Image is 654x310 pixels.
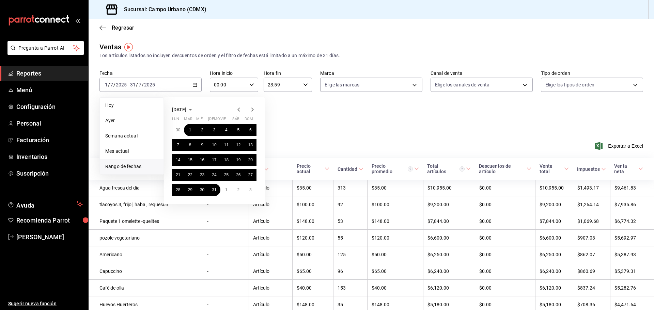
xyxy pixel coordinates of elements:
[232,169,244,181] button: 26 de julio de 2025
[220,169,232,181] button: 25 de julio de 2025
[610,213,654,230] td: $6,774.32
[248,158,253,162] abbr: 20 de julio de 2025
[172,139,184,151] button: 7 de julio de 2025
[184,184,196,196] button: 29 de julio de 2025
[545,81,594,88] span: Elige los tipos de orden
[176,128,180,132] abbr: 30 de junio de 2025
[196,117,203,124] abbr: miércoles
[249,280,293,296] td: Artículo
[119,5,206,14] h3: Sucursal: Campo Urbano (CDMX)
[105,148,158,155] span: Mes actual
[333,246,368,263] td: 125
[16,119,83,128] span: Personal
[479,163,531,174] span: Descuentos de artículo
[475,280,535,296] td: $0.00
[248,143,253,147] abbr: 13 de julio de 2025
[184,139,196,151] button: 8 de julio de 2025
[224,173,229,177] abbr: 25 de julio de 2025
[368,180,423,196] td: $35.00
[535,196,573,213] td: $9,200.00
[320,71,422,76] label: Marca
[128,82,129,87] span: -
[220,117,226,124] abbr: viernes
[368,263,423,280] td: $65.00
[237,187,239,192] abbr: 2 de agosto de 2025
[535,213,573,230] td: $7,844.00
[479,163,525,174] div: Descuentos de artículo
[184,154,196,166] button: 15 de julio de 2025
[16,102,83,111] span: Configuración
[333,230,368,246] td: 55
[208,139,220,151] button: 10 de julio de 2025
[333,213,368,230] td: 53
[203,196,249,213] td: -
[423,230,475,246] td: $6,600.00
[577,166,606,172] span: Impuestos
[105,102,158,109] span: Hoy
[431,71,533,76] label: Canal de venta
[18,45,73,52] span: Pregunta a Parrot AI
[245,139,256,151] button: 13 de julio de 2025
[368,246,423,263] td: $50.00
[16,169,83,178] span: Suscripción
[264,71,312,76] label: Hora fin
[196,184,208,196] button: 30 de julio de 2025
[16,85,83,95] span: Menú
[172,117,179,124] abbr: lunes
[5,49,84,56] a: Pregunta a Parrot AI
[475,196,535,213] td: $0.00
[596,142,643,150] span: Exportar a Excel
[172,169,184,181] button: 21 de julio de 2025
[203,280,249,296] td: -
[16,232,83,242] span: [PERSON_NAME]
[325,81,359,88] span: Elige las marcas
[297,163,329,174] span: Precio actual
[535,263,573,280] td: $6,240.00
[333,280,368,296] td: 153
[232,184,244,196] button: 2 de agosto de 2025
[541,71,643,76] label: Tipo de orden
[610,230,654,246] td: $5,692.97
[89,196,203,213] td: tlacoyos 3, frijol, haba , requesón
[172,184,184,196] button: 28 de julio de 2025
[245,184,256,196] button: 3 de agosto de 2025
[573,263,610,280] td: $860.69
[368,213,423,230] td: $148.00
[245,154,256,166] button: 20 de julio de 2025
[220,124,232,136] button: 4 de julio de 2025
[208,117,248,124] abbr: jueves
[577,166,600,172] div: Impuestos
[293,263,333,280] td: $65.00
[177,143,179,147] abbr: 7 de julio de 2025
[105,82,108,87] input: --
[333,263,368,280] td: 96
[368,230,423,246] td: $120.00
[89,246,203,263] td: Americano
[232,124,244,136] button: 5 de julio de 2025
[249,230,293,246] td: Artículo
[203,230,249,246] td: -
[105,117,158,124] span: Ayer
[573,196,610,213] td: $1,264.14
[172,105,194,114] button: [DATE]
[189,128,191,132] abbr: 1 de julio de 2025
[573,230,610,246] td: $907.03
[245,169,256,181] button: 27 de julio de 2025
[188,173,192,177] abbr: 22 de julio de 2025
[124,43,133,51] button: Tooltip marker
[225,128,228,132] abbr: 4 de julio de 2025
[225,187,228,192] abbr: 1 de agosto de 2025
[203,213,249,230] td: -
[293,230,333,246] td: $120.00
[338,166,357,172] div: Cantidad
[610,196,654,213] td: $7,935.86
[293,180,333,196] td: $35.00
[184,124,196,136] button: 1 de julio de 2025
[142,82,144,87] span: /
[16,69,83,78] span: Reportes
[232,117,239,124] abbr: sábado
[208,124,220,136] button: 3 de julio de 2025
[89,280,203,296] td: Café de olla
[610,280,654,296] td: $5,282.76
[232,154,244,166] button: 19 de julio de 2025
